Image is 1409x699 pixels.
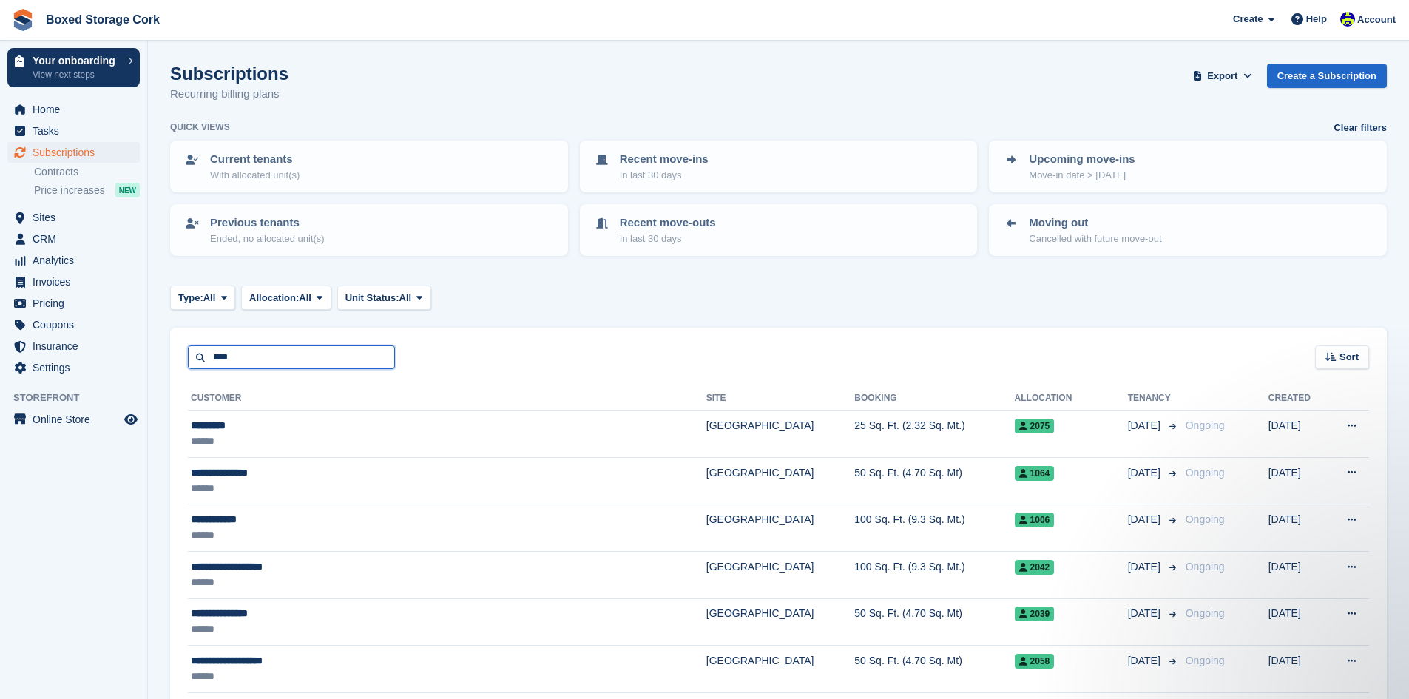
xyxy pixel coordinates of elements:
span: Type: [178,291,203,305]
span: Ongoing [1186,467,1225,479]
span: Sites [33,207,121,228]
td: [DATE] [1268,411,1327,458]
p: Current tenants [210,151,300,168]
td: [DATE] [1268,551,1327,598]
a: Previous tenants Ended, no allocated unit(s) [172,206,567,254]
td: 100 Sq. Ft. (9.3 Sq. Mt.) [854,504,1014,552]
span: 2039 [1015,607,1055,621]
span: Account [1357,13,1396,27]
th: Customer [188,387,706,411]
span: Online Store [33,409,121,430]
td: 50 Sq. Ft. (4.70 Sq. Mt) [854,646,1014,693]
span: Create [1233,12,1263,27]
span: Insurance [33,336,121,357]
p: In last 30 days [620,232,716,246]
button: Export [1190,64,1255,88]
span: Export [1207,69,1237,84]
th: Site [706,387,855,411]
th: Created [1268,387,1327,411]
td: [DATE] [1268,646,1327,693]
a: menu [7,250,140,271]
p: With allocated unit(s) [210,168,300,183]
a: menu [7,314,140,335]
span: Storefront [13,391,147,405]
span: 2075 [1015,419,1055,433]
td: [GEOGRAPHIC_DATA] [706,551,855,598]
button: Allocation: All [241,286,331,310]
a: Preview store [122,411,140,428]
a: menu [7,409,140,430]
span: Unit Status: [345,291,399,305]
a: Moving out Cancelled with future move-out [990,206,1385,254]
a: menu [7,207,140,228]
a: menu [7,293,140,314]
a: Price increases NEW [34,182,140,198]
span: 1064 [1015,466,1055,481]
span: Price increases [34,183,105,197]
td: 50 Sq. Ft. (4.70 Sq. Mt) [854,598,1014,646]
td: 50 Sq. Ft. (4.70 Sq. Mt) [854,457,1014,504]
a: Clear filters [1334,121,1387,135]
div: NEW [115,183,140,197]
span: Tasks [33,121,121,141]
span: [DATE] [1128,418,1163,433]
span: 1006 [1015,513,1055,527]
p: Ended, no allocated unit(s) [210,232,325,246]
a: menu [7,271,140,292]
span: [DATE] [1128,559,1163,575]
p: Recurring billing plans [170,86,288,103]
td: [GEOGRAPHIC_DATA] [706,598,855,646]
a: menu [7,357,140,378]
td: [DATE] [1268,457,1327,504]
span: Coupons [33,314,121,335]
span: All [203,291,216,305]
span: Sort [1339,350,1359,365]
span: 2058 [1015,654,1055,669]
p: Moving out [1029,215,1161,232]
th: Allocation [1015,387,1128,411]
a: Recent move-outs In last 30 days [581,206,976,254]
a: menu [7,121,140,141]
a: Your onboarding View next steps [7,48,140,87]
span: Ongoing [1186,561,1225,573]
span: [DATE] [1128,512,1163,527]
td: 100 Sq. Ft. (9.3 Sq. Mt.) [854,551,1014,598]
a: Create a Subscription [1267,64,1387,88]
span: Pricing [33,293,121,314]
a: Contracts [34,165,140,179]
td: [GEOGRAPHIC_DATA] [706,504,855,552]
span: All [399,291,412,305]
p: Move-in date > [DATE] [1029,168,1135,183]
h6: Quick views [170,121,230,134]
p: In last 30 days [620,168,709,183]
span: Subscriptions [33,142,121,163]
span: Analytics [33,250,121,271]
span: Ongoing [1186,607,1225,619]
span: All [299,291,311,305]
button: Type: All [170,286,235,310]
td: 25 Sq. Ft. (2.32 Sq. Mt.) [854,411,1014,458]
p: Recent move-outs [620,215,716,232]
span: [DATE] [1128,465,1163,481]
img: stora-icon-8386f47178a22dfd0bd8f6a31ec36ba5ce8667c1dd55bd0f319d3a0aa187defe.svg [12,9,34,31]
span: 2042 [1015,560,1055,575]
p: Cancelled with future move-out [1029,232,1161,246]
p: Your onboarding [33,55,121,66]
p: Previous tenants [210,215,325,232]
span: [DATE] [1128,606,1163,621]
a: menu [7,142,140,163]
p: View next steps [33,68,121,81]
span: Ongoing [1186,419,1225,431]
span: Ongoing [1186,513,1225,525]
td: [GEOGRAPHIC_DATA] [706,411,855,458]
span: [DATE] [1128,653,1163,669]
span: Help [1306,12,1327,27]
a: menu [7,99,140,120]
span: Settings [33,357,121,378]
span: Invoices [33,271,121,292]
th: Tenancy [1128,387,1180,411]
td: [GEOGRAPHIC_DATA] [706,457,855,504]
a: Current tenants With allocated unit(s) [172,142,567,191]
p: Upcoming move-ins [1029,151,1135,168]
a: Upcoming move-ins Move-in date > [DATE] [990,142,1385,191]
